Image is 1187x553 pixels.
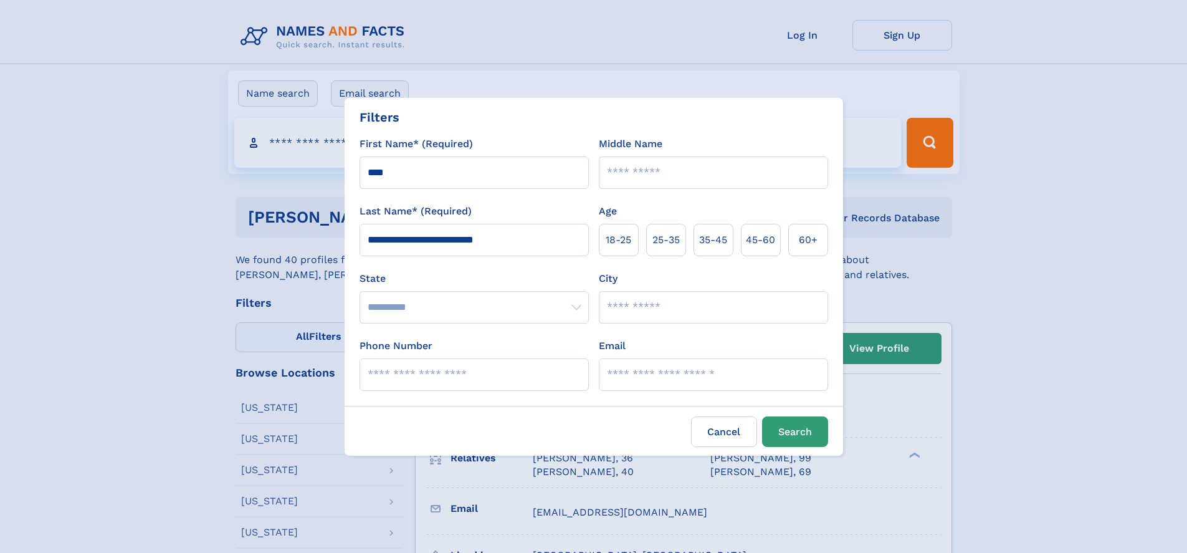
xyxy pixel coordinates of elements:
label: Last Name* (Required) [360,204,472,219]
span: 18‑25 [606,233,631,248]
button: Search [762,416,828,447]
span: 25‑35 [652,233,680,248]
label: First Name* (Required) [360,137,473,151]
label: Age [599,204,617,219]
label: Phone Number [360,339,432,353]
label: Cancel [691,416,757,447]
label: City [599,271,617,286]
span: 35‑45 [699,233,727,248]
span: 45‑60 [746,233,775,248]
label: Email [599,339,626,353]
label: State [360,271,589,286]
label: Middle Name [599,137,662,151]
div: Filters [360,108,399,127]
span: 60+ [799,233,818,248]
